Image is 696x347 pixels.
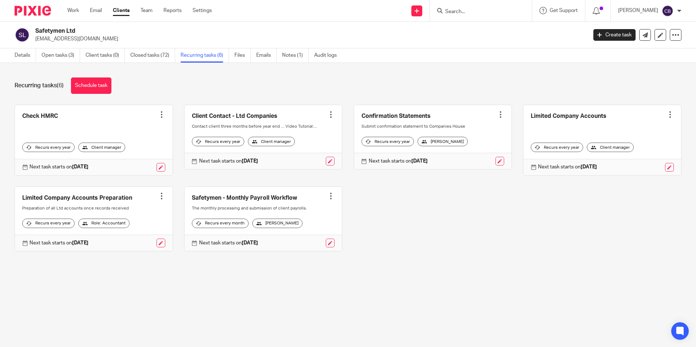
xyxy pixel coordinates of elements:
div: Recurs every month [192,219,249,228]
strong: [DATE] [242,240,258,246]
div: Recurs every year [192,137,244,146]
a: Recurring tasks (6) [181,48,229,63]
img: svg%3E [15,27,30,43]
h1: Recurring tasks [15,82,64,89]
div: Recurs every year [22,219,75,228]
p: Next task starts on [199,239,258,247]
a: Files [234,48,251,63]
h2: Safetymen Ltd [35,27,473,35]
div: Recurs every year [531,143,583,152]
a: Create task [593,29,636,41]
a: Details [15,48,36,63]
div: Client manager [248,137,295,146]
a: Settings [193,7,212,14]
div: Recurs every year [361,137,414,146]
div: Recurs every year [22,143,75,152]
p: Next task starts on [369,157,428,165]
strong: [DATE] [581,164,597,169]
a: Audit logs [314,48,342,63]
a: Client tasks (0) [86,48,125,63]
div: Client manager [78,143,125,152]
p: Next task starts on [29,163,88,171]
strong: [DATE] [72,164,88,169]
p: Next task starts on [538,163,597,171]
a: Schedule task [71,77,111,94]
div: [PERSON_NAME] [418,137,468,146]
strong: [DATE] [72,240,88,246]
a: Closed tasks (72) [130,48,175,63]
a: Clients [113,7,130,14]
div: Role: Accountant [78,219,130,228]
a: Open tasks (3) [41,48,80,63]
a: Notes (1) [282,48,309,63]
a: Team [141,7,153,14]
p: Next task starts on [199,157,258,165]
span: (6) [57,83,64,88]
img: Pixie [15,6,51,16]
strong: [DATE] [411,159,428,164]
a: Reports [163,7,182,14]
input: Search [444,9,510,15]
span: Get Support [550,8,578,13]
a: Emails [256,48,277,63]
a: Email [90,7,102,14]
p: [EMAIL_ADDRESS][DOMAIN_NAME] [35,35,582,43]
a: Work [67,7,79,14]
p: [PERSON_NAME] [618,7,658,14]
div: [PERSON_NAME] [252,219,302,228]
img: svg%3E [662,5,673,17]
strong: [DATE] [242,159,258,164]
p: Next task starts on [29,239,88,247]
div: Client manager [587,143,634,152]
